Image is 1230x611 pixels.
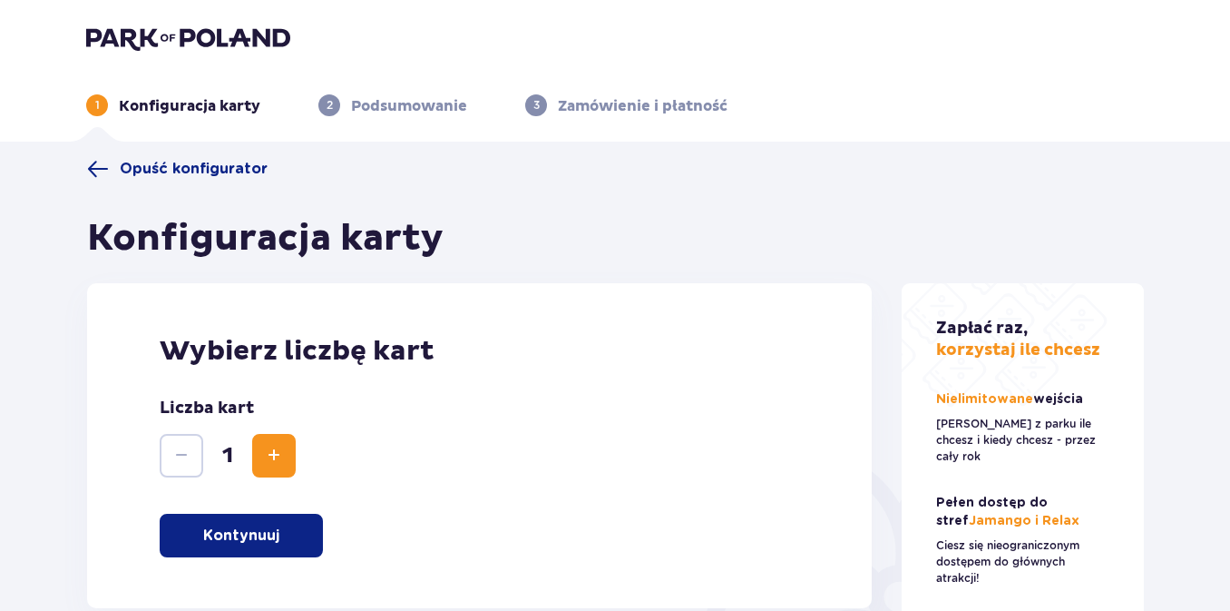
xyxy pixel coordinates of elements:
[203,526,279,546] p: Kontynuuj
[160,434,203,478] button: Zmniejsz
[327,97,333,113] p: 2
[351,96,467,116] p: Podsumowanie
[87,216,444,261] h1: Konfiguracja karty
[936,537,1110,586] p: Ciesz się nieograniczonym dostępem do głównych atrakcji!
[936,494,1110,530] p: Jamango i Relax
[86,25,290,51] img: Park of Poland logo
[936,497,1048,527] span: Pełen dostęp do stref
[558,96,727,116] p: Zamówienie i płatność
[936,390,1087,409] p: Nielimitowane
[525,94,727,116] div: 3Zamówienie i płatność
[160,514,323,557] button: Kontynuuj
[1033,393,1083,406] span: wejścia
[95,97,100,113] p: 1
[533,97,540,113] p: 3
[936,318,1100,361] p: korzystaj ile chcesz
[87,158,268,180] a: Opuść konfigurator
[318,94,467,116] div: 2Podsumowanie
[207,442,249,469] span: 1
[160,334,799,369] p: Wybierz liczbę kart
[160,398,254,419] p: Liczba kart
[120,159,268,179] span: Opuść konfigurator
[936,416,1110,465] p: [PERSON_NAME] z parku ile chcesz i kiedy chcesz - przez cały rok
[119,96,260,116] p: Konfiguracja karty
[86,94,260,116] div: 1Konfiguracja karty
[936,318,1028,339] span: Zapłać raz,
[252,434,296,478] button: Zwiększ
